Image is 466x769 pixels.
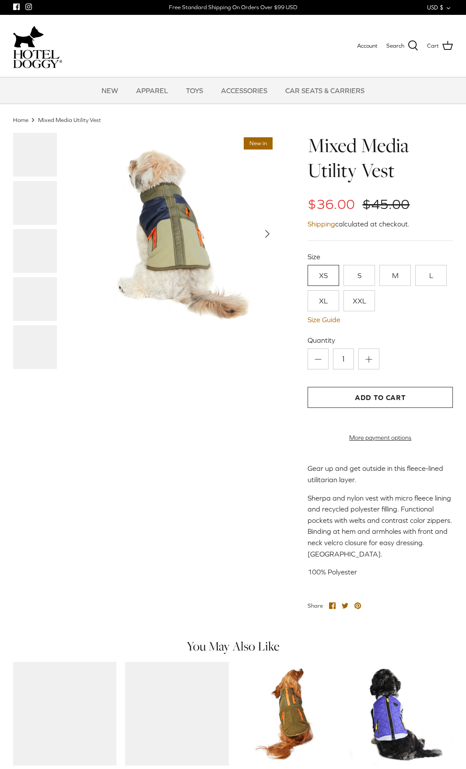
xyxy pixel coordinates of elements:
[308,567,453,578] p: 100% Polyester
[178,77,211,104] a: TOYS
[13,116,453,124] nav: Breadcrumbs
[343,290,375,311] a: XXL
[308,335,453,345] label: Quantity
[13,24,44,50] img: dog-icon.svg
[427,40,453,52] a: Cart
[308,316,453,324] a: Size Guide
[308,493,453,560] p: Sherpa and nylon vest with micro fleece lining and recycled polyester filling. Functional pockets...
[308,463,453,485] p: Gear up and get outside in this fleece-lined utilitarian layer.
[386,42,404,51] span: Search
[38,116,101,123] a: Mixed Media Utility Vest
[357,42,378,51] a: Account
[379,265,411,286] a: M
[427,42,439,51] span: Cart
[169,1,297,14] a: Free Standard Shipping On Orders Over $99 USD
[308,265,339,286] a: XS
[277,77,372,104] a: CAR SEATS & CARRIERS
[213,77,275,104] a: ACCESSORIES
[13,3,20,10] a: Facebook
[13,50,62,68] img: hoteldoggycom
[242,666,273,679] span: 20% off
[308,196,355,212] span: $36.00
[13,24,62,68] a: hoteldoggycom
[18,666,49,679] span: 20% off
[130,666,161,679] span: 20% off
[308,219,453,230] div: calculated at checkout.
[308,387,453,408] button: Add to Cart
[13,116,28,123] a: Home
[343,265,375,286] a: S
[125,662,228,765] a: Sherpa Nylon Utility Vest
[244,137,273,150] span: New in
[258,224,277,244] button: Next
[13,640,453,653] h4: You May Also Like
[354,666,385,679] span: 20% off
[308,602,323,609] span: Share
[308,220,335,228] a: Shipping
[308,133,453,183] h1: Mixed Media Utility Vest
[13,662,116,765] a: Hooded Retro Ski Parka Jacket
[25,3,32,10] a: Instagram
[350,662,453,765] a: Nylon Quilted Utility Vest
[128,77,176,104] a: APPAREL
[94,77,126,104] a: NEW
[386,40,418,52] a: Search
[357,42,378,49] span: Account
[308,290,339,311] a: XL
[308,252,453,261] label: Size
[169,3,297,11] div: Free Standard Shipping On Orders Over $99 USD
[333,348,354,369] input: Quantity
[308,434,453,442] a: More payment options
[415,265,447,286] a: L
[362,196,410,212] span: $45.00
[238,662,341,765] a: Micro Fleece Vest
